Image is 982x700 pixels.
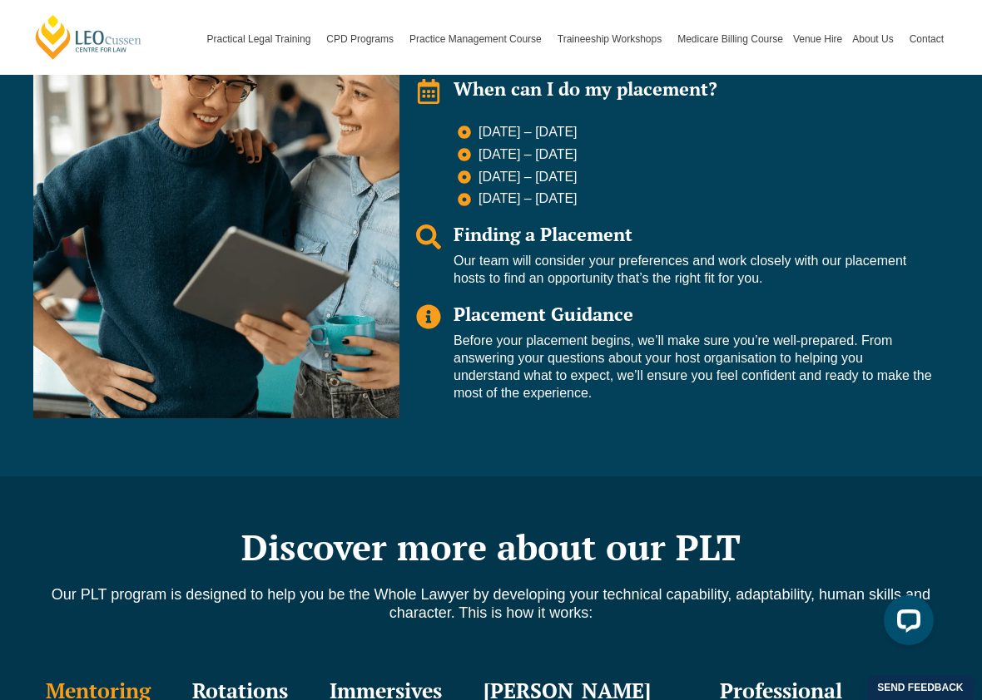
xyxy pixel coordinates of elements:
a: Traineeship Workshops [553,3,672,75]
a: [PERSON_NAME] Centre for Law [33,13,144,61]
span: Placement Guidance [454,302,633,326]
span: [DATE] – [DATE] [474,169,578,186]
span: Finding a Placement [454,222,632,246]
a: Medicare Billing Course [672,3,788,75]
p: Before your placement begins, we’ll make sure you’re well-prepared. From answering your questions... [454,333,932,402]
a: About Us [847,3,904,75]
a: Venue Hire [788,3,847,75]
h2: Discover more about our PLT [25,526,957,568]
a: CPD Programs [321,3,404,75]
p: Our team will consider your preferences and work closely with our placement hosts to find an oppo... [454,253,932,288]
a: Practice Management Course [404,3,553,75]
span: [DATE] – [DATE] [474,190,578,208]
span: [DATE] – [DATE] [474,124,578,141]
a: Practical Legal Training [202,3,322,75]
p: Our PLT program is designed to help you be the Whole Lawyer by developing your technical capabili... [25,585,957,622]
a: Contact [905,3,949,75]
span: When can I do my placement? [454,76,717,101]
iframe: LiveChat chat widget [870,589,940,658]
span: [DATE] – [DATE] [474,146,578,164]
